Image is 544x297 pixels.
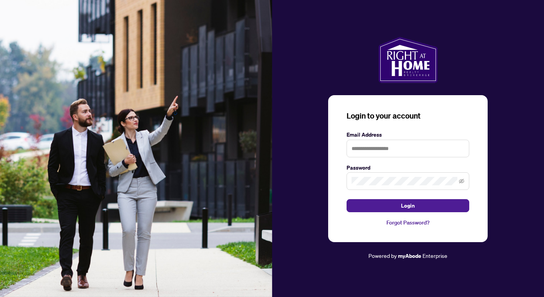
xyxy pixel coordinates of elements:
span: Powered by [368,252,397,259]
button: Login [347,199,469,212]
h3: Login to your account [347,111,469,121]
span: eye-invisible [459,178,464,184]
label: Password [347,163,469,172]
a: Forgot Password? [347,218,469,227]
span: Login [401,200,415,212]
label: Email Address [347,130,469,139]
a: myAbode [398,252,421,260]
img: ma-logo [378,37,438,83]
span: Enterprise [422,252,447,259]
